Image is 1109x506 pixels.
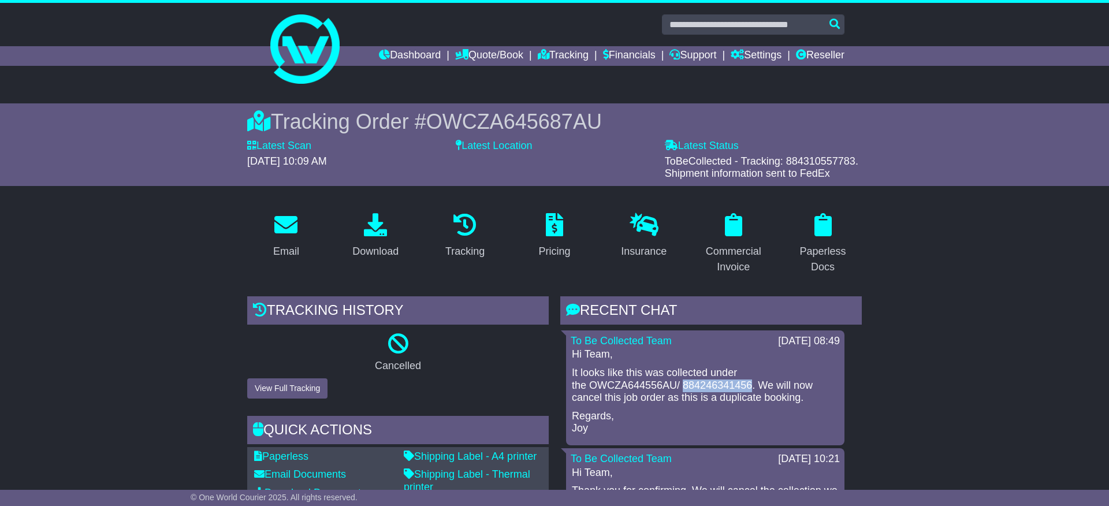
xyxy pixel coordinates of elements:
[273,244,299,259] div: Email
[404,451,537,462] a: Shipping Label - A4 printer
[694,209,772,279] a: Commercial Invoice
[455,46,523,66] a: Quote/Book
[603,46,656,66] a: Financials
[571,335,672,347] a: To Be Collected Team
[665,155,858,180] span: ToBeCollected - Tracking: 884310557783. Shipment information sent to FedEx
[778,335,840,348] div: [DATE] 08:49
[247,296,549,328] div: Tracking history
[669,46,716,66] a: Support
[702,244,765,275] div: Commercial Invoice
[571,453,672,464] a: To Be Collected Team
[438,209,492,263] a: Tracking
[731,46,781,66] a: Settings
[254,468,346,480] a: Email Documents
[191,493,358,502] span: © One World Courier 2025. All rights reserved.
[247,109,862,134] div: Tracking Order #
[538,46,589,66] a: Tracking
[538,244,570,259] div: Pricing
[247,155,327,167] span: [DATE] 10:09 AM
[531,209,578,263] a: Pricing
[247,140,311,152] label: Latest Scan
[784,209,862,279] a: Paperless Docs
[247,360,549,373] p: Cancelled
[254,451,308,462] a: Paperless
[572,410,839,435] p: Regards, Joy
[379,46,441,66] a: Dashboard
[665,140,739,152] label: Latest Status
[572,467,839,479] p: Hi Team,
[778,453,840,466] div: [DATE] 10:21
[247,378,328,399] button: View Full Tracking
[404,468,530,493] a: Shipping Label - Thermal printer
[456,140,532,152] label: Latest Location
[352,244,399,259] div: Download
[621,244,667,259] div: Insurance
[445,244,485,259] div: Tracking
[791,244,854,275] div: Paperless Docs
[345,209,406,263] a: Download
[247,416,549,447] div: Quick Actions
[426,110,602,133] span: OWCZA645687AU
[254,487,366,498] a: Download Documents
[572,348,839,361] p: Hi Team,
[572,367,839,404] p: It looks like this was collected under the OWCZA644556AU/ 884246341456. We will now cancel this j...
[613,209,674,263] a: Insurance
[560,296,862,328] div: RECENT CHAT
[796,46,844,66] a: Reseller
[266,209,307,263] a: Email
